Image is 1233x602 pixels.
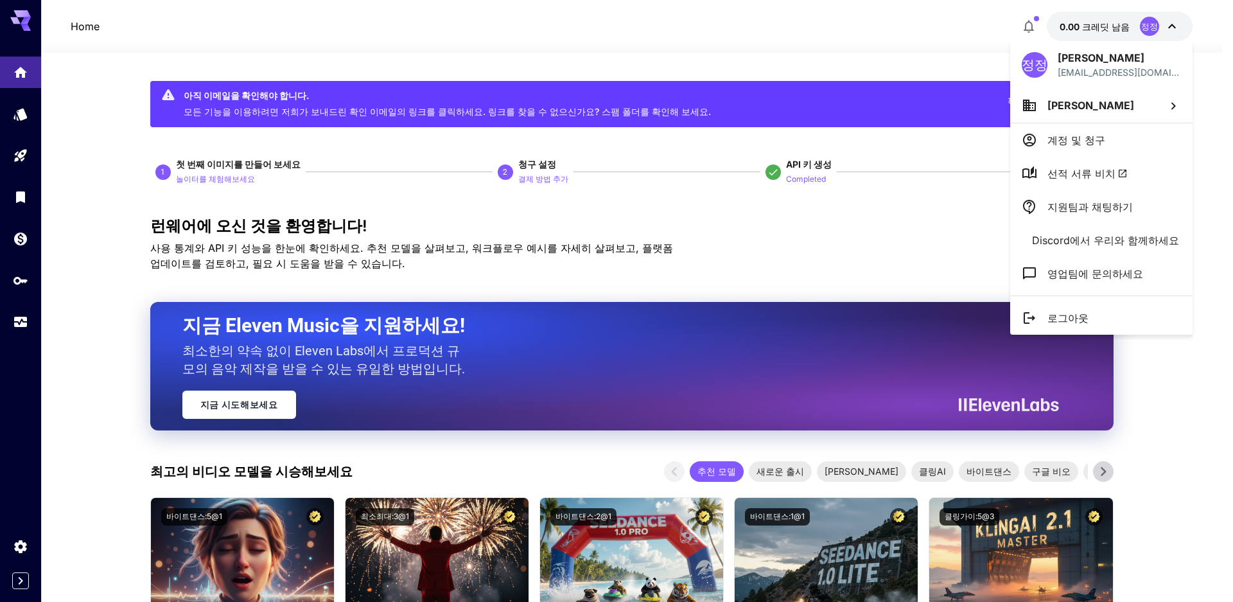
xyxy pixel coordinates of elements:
[1047,200,1133,213] font: 지원팀과 채팅하기
[1022,57,1047,73] font: 정정
[1010,88,1193,123] button: [PERSON_NAME]
[1047,167,1115,180] font: 선적 서류 비치
[1058,67,1179,91] font: [EMAIL_ADDRESS][DOMAIN_NAME]
[1058,51,1144,64] font: [PERSON_NAME]
[1058,66,1181,79] div: junglemonster2019@gmail.com
[1032,234,1179,247] font: Discord에서 우리와 함께하세요
[1047,99,1134,112] font: [PERSON_NAME]
[1047,134,1105,146] font: 계정 및 청구
[1047,267,1143,280] font: 영업팀에 문의하세요
[1047,312,1089,324] font: 로그아웃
